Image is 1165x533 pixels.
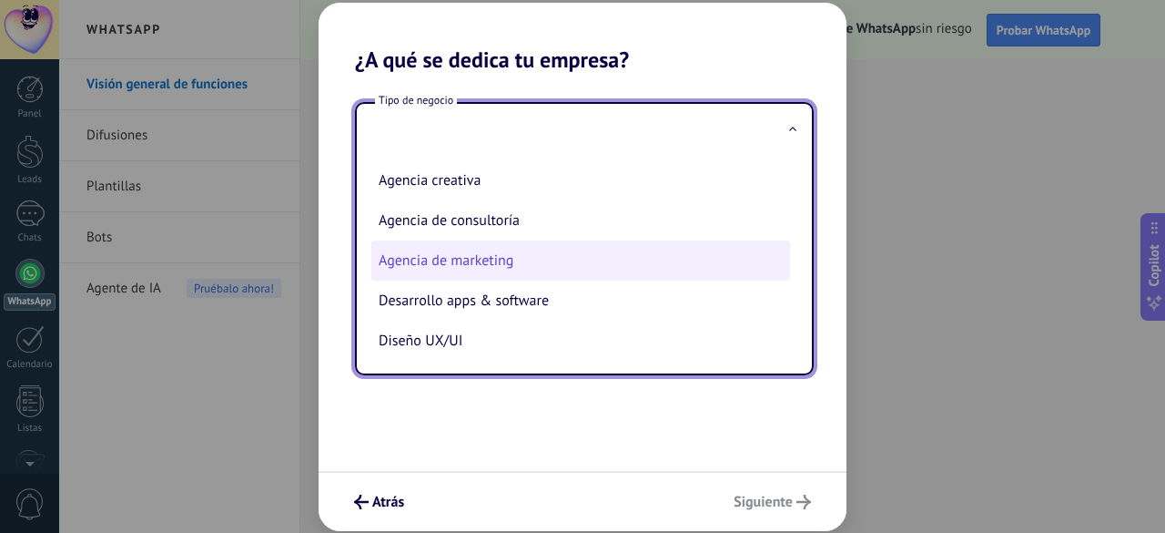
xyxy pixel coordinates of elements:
li: Agencia de marketing [371,241,790,281]
li: Desarrollo apps & software [371,281,790,321]
li: Agencia de consultoría [371,200,790,241]
h2: ¿A qué se dedica tu empresa? [319,3,846,73]
li: Agencia creativa [371,160,790,200]
span: Tipo de negocio [375,93,457,108]
button: Atrás [346,487,412,518]
li: Diseño UX/UI [371,321,790,361]
span: Atrás [372,496,404,508]
li: Seguridad de información [371,361,790,401]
